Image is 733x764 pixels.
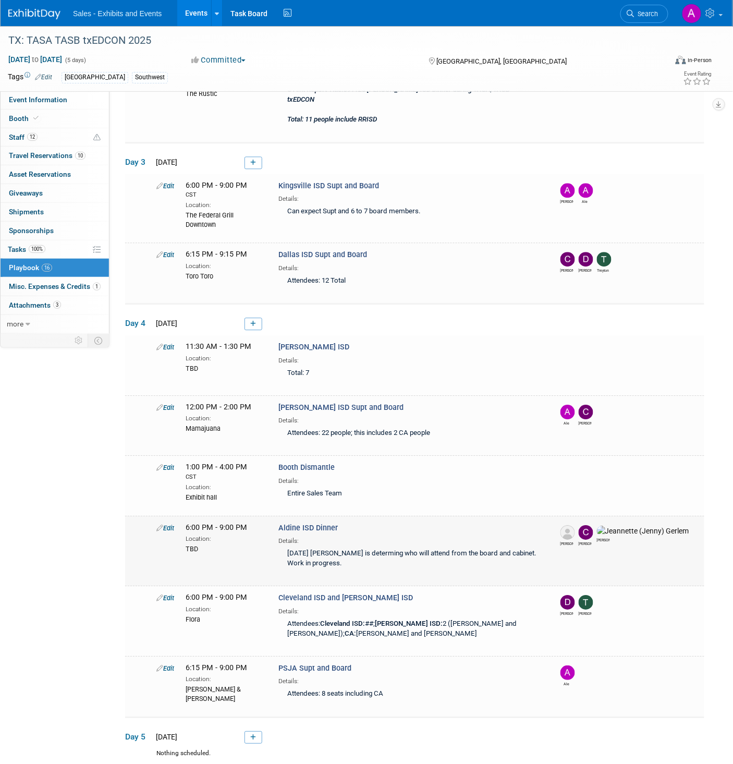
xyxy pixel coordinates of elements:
span: Travel Reservations [9,151,85,160]
a: Sponsorships [1,222,109,240]
a: Playbook16 [1,259,109,277]
td: Personalize Event Tab Strip [70,334,88,347]
span: 1 [93,283,101,290]
div: CLAUDIA Salinas [579,540,592,547]
div: Jeannette (Jenny) Gerleman [597,536,610,543]
div: Toro Toro [186,271,263,281]
span: 16 [42,264,52,272]
div: Flora [186,614,263,624]
b: CA: [345,629,357,637]
div: Event Format [608,54,712,70]
a: Edit [35,74,52,81]
div: Albert Martinez [560,198,573,204]
div: Ale Gonzalez [560,680,573,687]
img: Albert Martinez [560,525,575,540]
div: CST [186,191,263,199]
div: Southwest [132,72,168,83]
span: more [7,320,23,328]
div: Total: 7 [279,365,543,382]
a: Edit [156,524,174,532]
span: Day 3 [125,156,151,168]
div: Details: [279,413,543,425]
a: Edit [156,343,174,351]
div: Location: [186,533,263,543]
td: Toggle Event Tabs [88,334,109,347]
span: Sales - Exhibits and Events [73,9,162,18]
i: Total: 11 people include RRISD [288,115,377,123]
span: Day 5 [125,731,151,743]
span: 10 [75,152,85,160]
span: to [30,55,40,64]
div: [DATE] [PERSON_NAME] is determing who will attend from the board and cabinet. Work in progress. [279,545,543,573]
div: Details: [279,604,543,616]
a: Booth [1,110,109,128]
img: Jeannette (Jenny) Gerleman [597,526,689,536]
span: 6:15 PM - 9:15 PM [186,250,247,259]
button: Committed [188,55,250,66]
img: Treyton Stender [597,252,612,266]
a: Tasks100% [1,240,109,259]
span: [PERSON_NAME] ISD [279,343,350,351]
a: more [1,315,109,333]
div: Details: [279,674,543,686]
span: Misc. Expenses & Credits [9,282,101,290]
a: Search [620,5,668,23]
span: [DATE] [153,319,177,328]
img: Format-Inperson.png [676,56,686,64]
span: 11:30 AM - 1:30 PM [186,342,251,351]
div: Attendees: 22 people; this includes 2 CA people [279,425,543,442]
div: Mamajuana [186,423,263,433]
a: Edit [156,464,174,471]
img: Albert Martinez [560,183,575,198]
div: Ale Gonzalez [579,198,592,204]
div: Attendees: 8 seats including CA [279,686,543,703]
a: Travel Reservations10 [1,147,109,165]
a: Giveaways [1,184,109,202]
a: Edit [156,251,174,259]
i: 091125 [PERSON_NAME] ISD Dinner during TASA/TASB txEDCON [288,86,510,103]
div: Event Rating [683,71,712,77]
div: CLAUDIA Salinas [579,419,592,426]
b: [PERSON_NAME] ISD: [375,620,443,627]
span: 6:15 PM - 9:00 PM [186,663,247,672]
div: TX: TASA TASB txEDCON 2025 [5,31,652,50]
img: ExhibitDay [8,9,60,19]
div: The Rustic [186,88,263,99]
div: Location: [186,353,263,363]
td: Tags [8,71,52,83]
span: Booth Dismantle [279,463,335,472]
div: Details: [279,353,543,365]
img: Ale Gonzalez [560,405,575,419]
div: Attendees: ##; 2 ([PERSON_NAME] and [PERSON_NAME]); [PERSON_NAME] and [PERSON_NAME] [279,616,543,643]
span: Kingsville ISD Supt and Board [279,181,380,190]
div: Attendees: 12 Total [279,273,543,290]
span: 100% [29,245,45,253]
span: (5 days) [64,57,86,64]
span: 1:00 PM - 4:00 PM [186,463,263,481]
span: PSJA Supt and Board [279,664,352,673]
a: Edit [156,404,174,411]
span: Staff [9,133,38,141]
img: CLAUDIA Salinas [560,252,575,266]
div: Ale Gonzalez [560,419,573,426]
span: Asset Reservations [9,170,71,178]
a: Misc. Expenses & Credits1 [1,277,109,296]
div: Exhibit hall [186,492,263,502]
b: Cleveland ISD: [321,620,365,627]
span: 3 [53,301,61,309]
div: Details: [279,474,543,486]
span: 6:00 PM - 9:00 PM [186,593,247,602]
img: Trenda Treviño-Sims [579,595,593,610]
img: CLAUDIA Salinas [579,405,593,419]
a: Event Information [1,91,109,109]
div: The Federal Grill Downtown [186,210,263,229]
b: Cvent Report Title: [288,86,510,103]
span: [DATE] [153,733,177,741]
div: Entire Sales Team [279,486,543,503]
div: [PERSON_NAME] & [PERSON_NAME] [186,684,263,704]
div: In-Person [688,56,712,64]
span: Attachments [9,301,61,309]
div: David Webb [579,266,592,273]
span: Potential Scheduling Conflict -- at least one attendee is tagged in another overlapping event. [93,133,101,142]
i: Booth reservation complete [33,115,39,121]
